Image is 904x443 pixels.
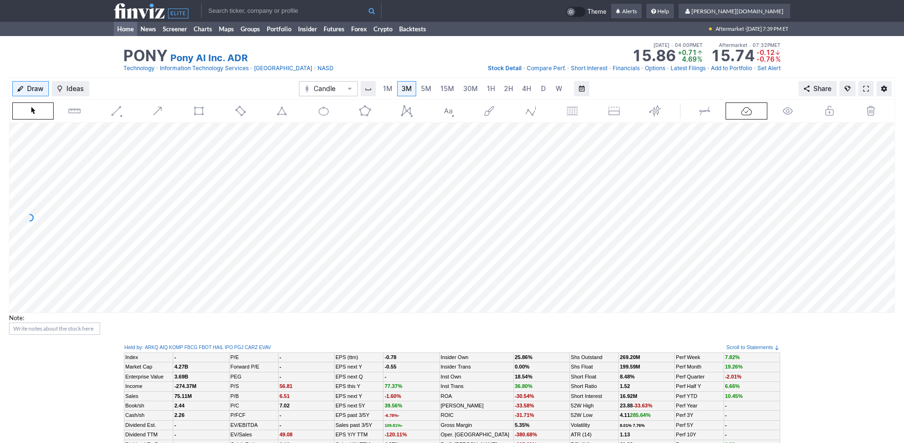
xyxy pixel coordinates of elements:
a: 3M [397,81,416,96]
td: Perf Month [675,362,724,372]
button: Triangle [261,102,303,120]
button: Ideas [52,81,89,96]
td: EPS next Y [335,362,383,372]
td: ATR (14) [569,430,618,440]
a: 1.52 [620,383,630,389]
b: 269.20M [620,354,640,360]
button: Lock drawings [809,102,850,120]
span: [DATE] 7:39 PM ET [746,22,788,36]
td: EPS past 3/5Y [335,411,383,420]
td: EPS next 5Y [335,401,383,410]
a: CARZ [245,344,258,351]
a: Add to Portfolio [711,64,752,73]
a: EVAV [259,344,271,351]
span: 36.80% [515,383,532,389]
a: Scroll to Statements [727,344,780,350]
td: Cash/sh [124,411,173,420]
a: Groups [237,22,263,36]
span: Draw [27,84,44,93]
span: +0.71 [678,48,697,56]
span: 10.45% [725,393,743,399]
span: -1.60% [384,393,401,399]
button: Position [593,102,634,120]
b: - [280,364,281,369]
span: 7.82% [725,354,740,360]
div: : [124,344,271,351]
td: Volatility [569,420,618,430]
span: • [707,64,710,73]
span: -30.54% [515,393,534,399]
b: - [280,412,281,418]
span: • [666,64,670,73]
b: - [725,432,727,437]
a: 1M [379,81,397,96]
td: EPS Y/Y TTM [335,430,383,440]
a: FBCG [185,344,198,351]
span: 1M [383,84,392,92]
span: [DATE] 04:00PM ET [653,41,703,49]
span: 49.08 [280,432,293,437]
button: Share [799,81,837,96]
td: EPS this Y [335,382,383,391]
button: Elliott waves [510,102,551,120]
td: EPS next Y [335,391,383,401]
a: PGJ [234,344,243,351]
a: Held by [124,344,142,350]
span: 6.51 [280,393,289,399]
a: 2H [500,81,517,96]
td: Insider Trans [439,362,513,372]
a: NASD [317,64,334,73]
span: 6.66% [725,383,740,389]
strong: 15.86 [632,48,676,64]
td: Dividend TTM [124,430,173,440]
button: Text [427,102,468,120]
a: ARKQ [145,344,158,351]
h1: PONY [123,48,168,64]
b: -0.78 [384,354,396,360]
button: Measure [54,102,95,120]
span: % [775,55,781,63]
span: 3M [401,84,412,92]
b: - [725,422,727,428]
a: Backtests [396,22,429,36]
span: 5M [421,84,431,92]
span: Ideas [66,84,84,93]
a: IPO [225,344,233,351]
a: Short Interest [571,393,602,399]
a: Home [114,22,137,36]
span: • [250,64,253,73]
b: 7.02 [280,403,289,408]
td: Book/sh [124,401,173,410]
a: News [137,22,159,36]
td: Forward P/E [229,362,278,372]
button: Rectangle [178,102,220,120]
a: Short Float [571,374,596,379]
span: [PERSON_NAME][DOMAIN_NAME] [691,8,783,15]
a: Screener [159,22,190,36]
span: -33.63% [633,403,652,408]
button: Interval [361,81,376,96]
small: - [384,413,399,418]
span: -31.71% [515,412,534,418]
b: 199.59M [620,364,640,369]
a: Latest Filings [671,64,706,73]
span: 4H [522,84,531,92]
a: FBOT [199,344,212,351]
a: Stock Detail [488,64,522,73]
td: Perf Year [675,401,724,410]
button: Polygon [344,102,385,120]
span: • [313,64,317,73]
b: -274.37M [174,383,196,389]
button: Drawings Autosave: On [726,102,767,120]
span: Share [813,84,831,93]
button: Brush [469,102,510,120]
b: 25.86% [515,354,532,360]
span: -6.78% [384,413,398,418]
a: 1H [483,81,499,96]
a: Theme [566,7,606,17]
b: -0.55 [384,364,396,369]
span: 77.37% [384,383,402,389]
button: Hide drawings [767,102,809,120]
button: Drawing mode: Single [684,102,726,120]
a: Insider [295,22,320,36]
